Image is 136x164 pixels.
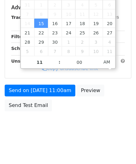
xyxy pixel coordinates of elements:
[34,28,48,37] span: September 22, 2025
[75,19,89,28] span: September 18, 2025
[75,47,89,56] span: October 9, 2025
[48,28,62,37] span: September 23, 2025
[5,100,52,111] a: Send Test Email
[11,15,32,20] strong: Tracking
[62,19,75,28] span: September 17, 2025
[89,19,103,28] span: September 19, 2025
[103,9,116,19] span: September 13, 2025
[11,59,42,64] strong: Unsubscribe
[21,47,35,56] span: October 5, 2025
[21,56,59,69] input: Hour
[62,9,75,19] span: September 10, 2025
[48,37,62,47] span: September 30, 2025
[103,19,116,28] span: September 20, 2025
[11,34,27,39] strong: Filters
[105,134,136,164] iframe: Chat Widget
[34,19,48,28] span: September 15, 2025
[75,9,89,19] span: September 11, 2025
[89,37,103,47] span: October 3, 2025
[21,28,35,37] span: September 21, 2025
[60,56,98,69] input: Minute
[75,28,89,37] span: September 25, 2025
[62,37,75,47] span: October 1, 2025
[59,56,60,68] span: :
[11,46,34,51] strong: Schedule
[103,47,116,56] span: October 11, 2025
[34,47,48,56] span: October 6, 2025
[5,85,75,96] a: Send on [DATE] 11:00am
[48,9,62,19] span: September 9, 2025
[42,66,98,71] a: Copy unsubscribe link
[34,37,48,47] span: September 29, 2025
[48,47,62,56] span: October 7, 2025
[62,47,75,56] span: October 8, 2025
[75,37,89,47] span: October 2, 2025
[89,9,103,19] span: September 12, 2025
[11,4,125,11] h5: Advanced
[103,28,116,37] span: September 27, 2025
[21,19,35,28] span: September 14, 2025
[21,37,35,47] span: September 28, 2025
[77,85,104,96] a: Preview
[103,37,116,47] span: October 4, 2025
[48,19,62,28] span: September 16, 2025
[62,28,75,37] span: September 24, 2025
[89,47,103,56] span: October 10, 2025
[34,9,48,19] span: September 8, 2025
[98,56,115,68] span: Click to toggle
[89,28,103,37] span: September 26, 2025
[21,9,35,19] span: September 7, 2025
